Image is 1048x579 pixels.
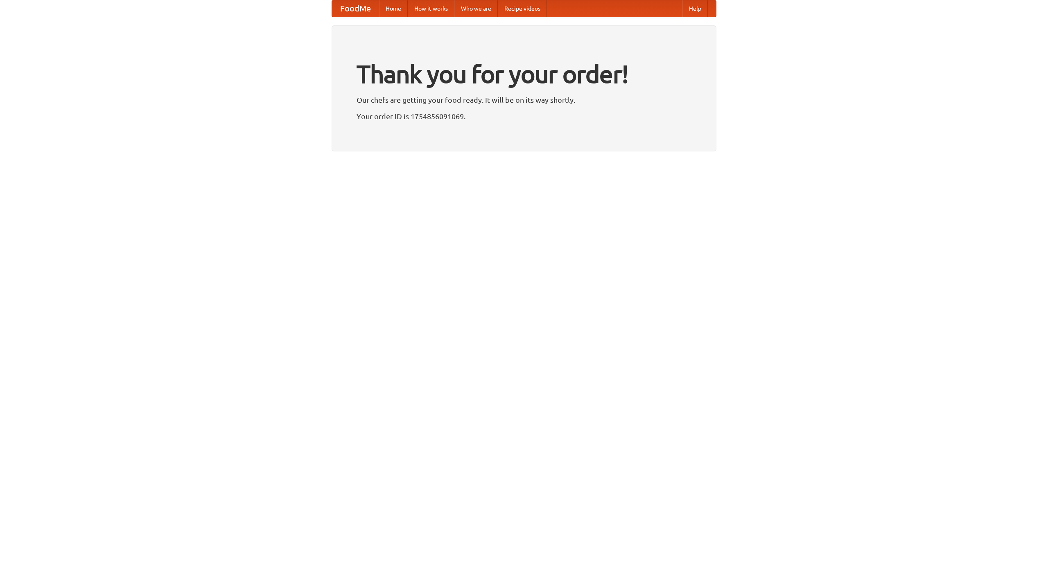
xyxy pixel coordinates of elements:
a: Who we are [454,0,498,17]
a: FoodMe [332,0,379,17]
a: Recipe videos [498,0,547,17]
p: Our chefs are getting your food ready. It will be on its way shortly. [357,94,691,106]
h1: Thank you for your order! [357,54,691,94]
a: Help [682,0,708,17]
a: How it works [408,0,454,17]
a: Home [379,0,408,17]
p: Your order ID is 1754856091069. [357,110,691,122]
